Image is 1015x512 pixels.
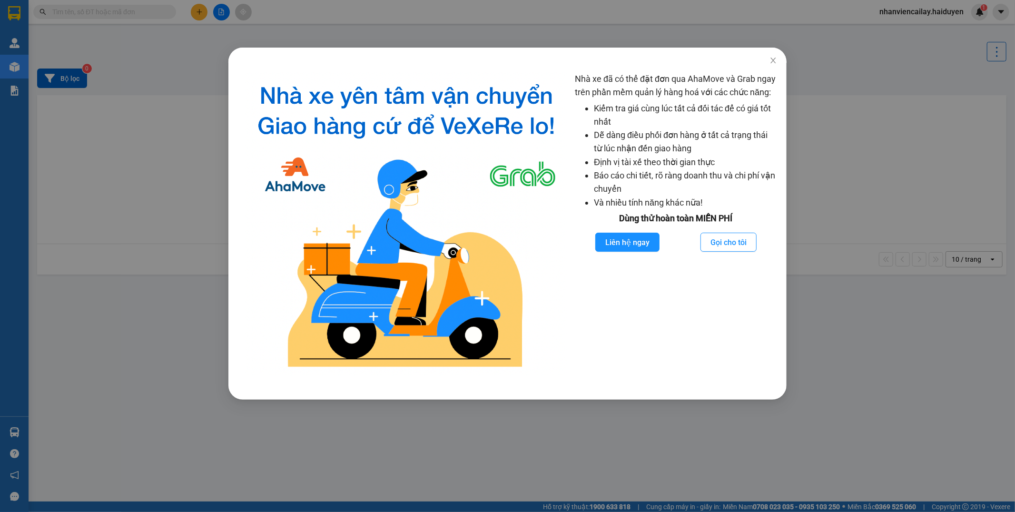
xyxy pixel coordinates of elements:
div: Nhà xe đã có thể đặt đơn qua AhaMove và Grab ngay trên phần mềm quản lý hàng hoá với các chức năng: [575,72,777,376]
span: Gọi cho tôi [710,236,747,248]
li: Kiểm tra giá cùng lúc tất cả đối tác để có giá tốt nhất [594,102,777,129]
li: Và nhiều tính năng khác nữa! [594,196,777,209]
button: Liên hệ ngay [595,233,660,252]
span: close [769,57,777,64]
div: Dùng thử hoàn toàn MIỄN PHÍ [575,212,777,225]
button: Close [760,48,787,74]
span: Liên hệ ngay [605,236,650,248]
button: Gọi cho tôi [700,233,757,252]
li: Báo cáo chi tiết, rõ ràng doanh thu và chi phí vận chuyển [594,169,777,196]
li: Định vị tài xế theo thời gian thực [594,156,777,169]
li: Dễ dàng điều phối đơn hàng ở tất cả trạng thái từ lúc nhận đến giao hàng [594,128,777,156]
img: logo [246,72,567,376]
